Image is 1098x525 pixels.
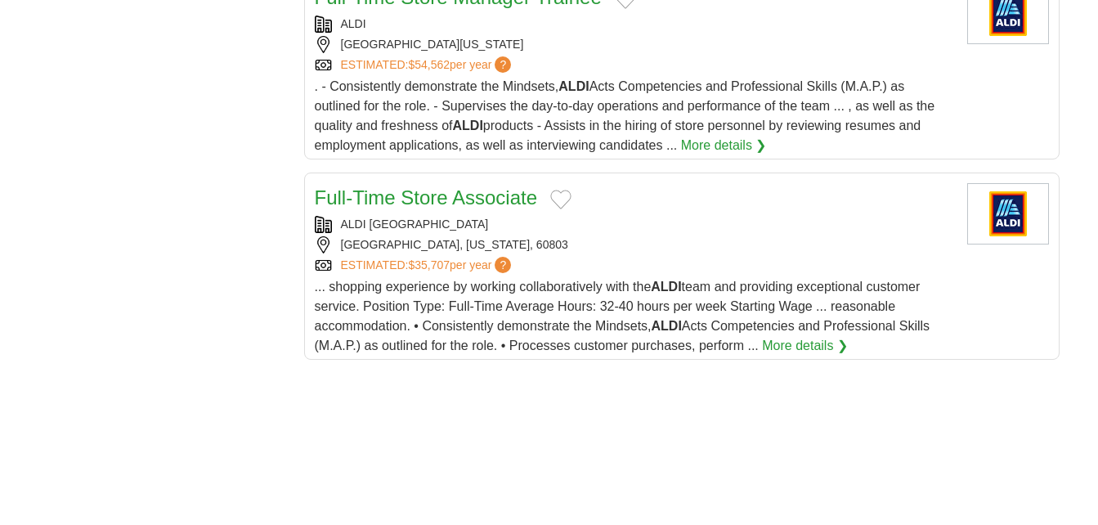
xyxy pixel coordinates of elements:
[315,79,935,152] span: . - Consistently demonstrate the Mindsets, Acts Competencies and Professional Skills (M.A.P.) as ...
[651,280,681,294] strong: ALDI
[408,58,450,71] span: $54,562
[495,56,511,73] span: ?
[453,119,483,132] strong: ALDI
[315,186,538,209] a: Full-Time Store Associate
[315,36,954,53] div: [GEOGRAPHIC_DATA][US_STATE]
[341,56,515,74] a: ESTIMATED:$54,562per year?
[681,136,767,155] a: More details ❯
[495,257,511,273] span: ?
[341,17,366,30] a: ALDI
[315,236,954,254] div: [GEOGRAPHIC_DATA], [US_STATE], 60803
[408,258,450,271] span: $35,707
[762,336,848,356] a: More details ❯
[341,257,515,274] a: ESTIMATED:$35,707per year?
[652,319,682,333] strong: ALDI
[315,280,930,352] span: ... shopping experience by working collaboratively with the team and providing exceptional custom...
[550,190,571,209] button: Add to favorite jobs
[558,79,589,93] strong: ALDI
[967,183,1049,245] img: ALDI logo
[341,218,489,231] a: ALDI [GEOGRAPHIC_DATA]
